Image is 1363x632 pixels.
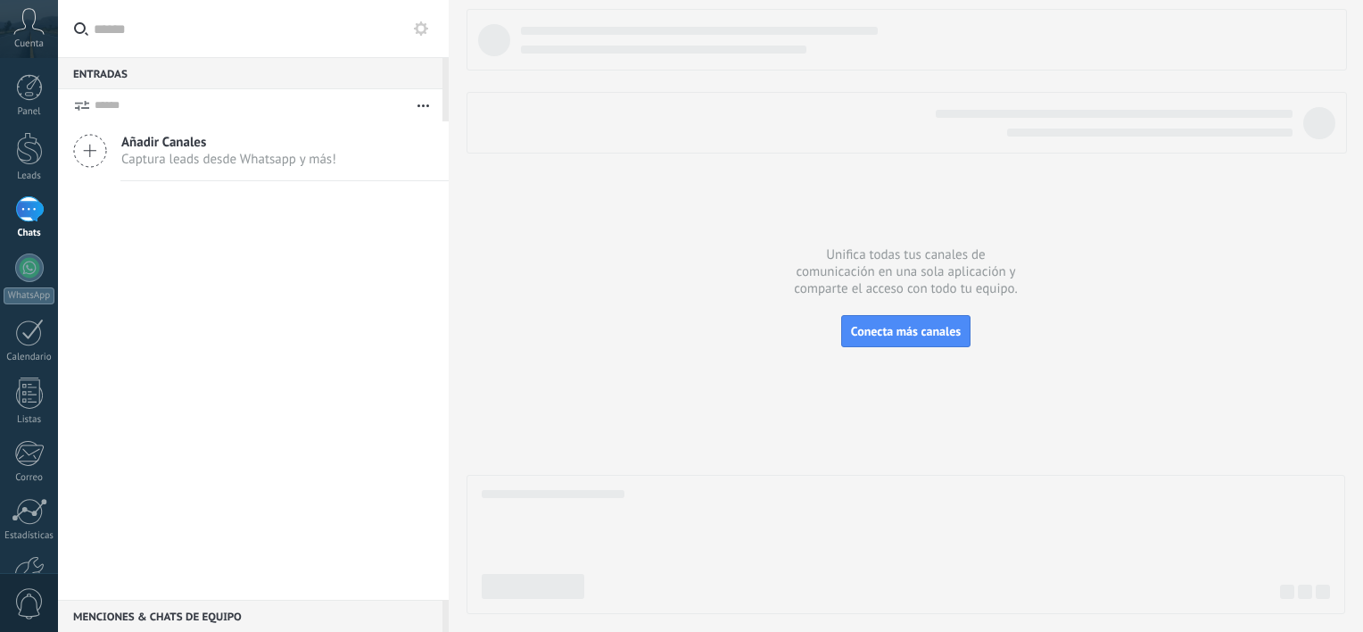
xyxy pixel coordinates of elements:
div: Calendario [4,352,55,363]
div: Chats [4,228,55,239]
div: WhatsApp [4,287,54,304]
div: Correo [4,472,55,484]
span: Añadir Canales [121,134,336,151]
div: Estadísticas [4,530,55,542]
span: Captura leads desde Whatsapp y más! [121,151,336,168]
div: Menciones & Chats de equipo [58,600,442,632]
span: Conecta más canales [851,323,961,339]
div: Leads [4,170,55,182]
div: Listas [4,414,55,426]
span: Cuenta [14,38,44,50]
button: Conecta más canales [841,315,971,347]
div: Entradas [58,57,442,89]
div: Panel [4,106,55,118]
